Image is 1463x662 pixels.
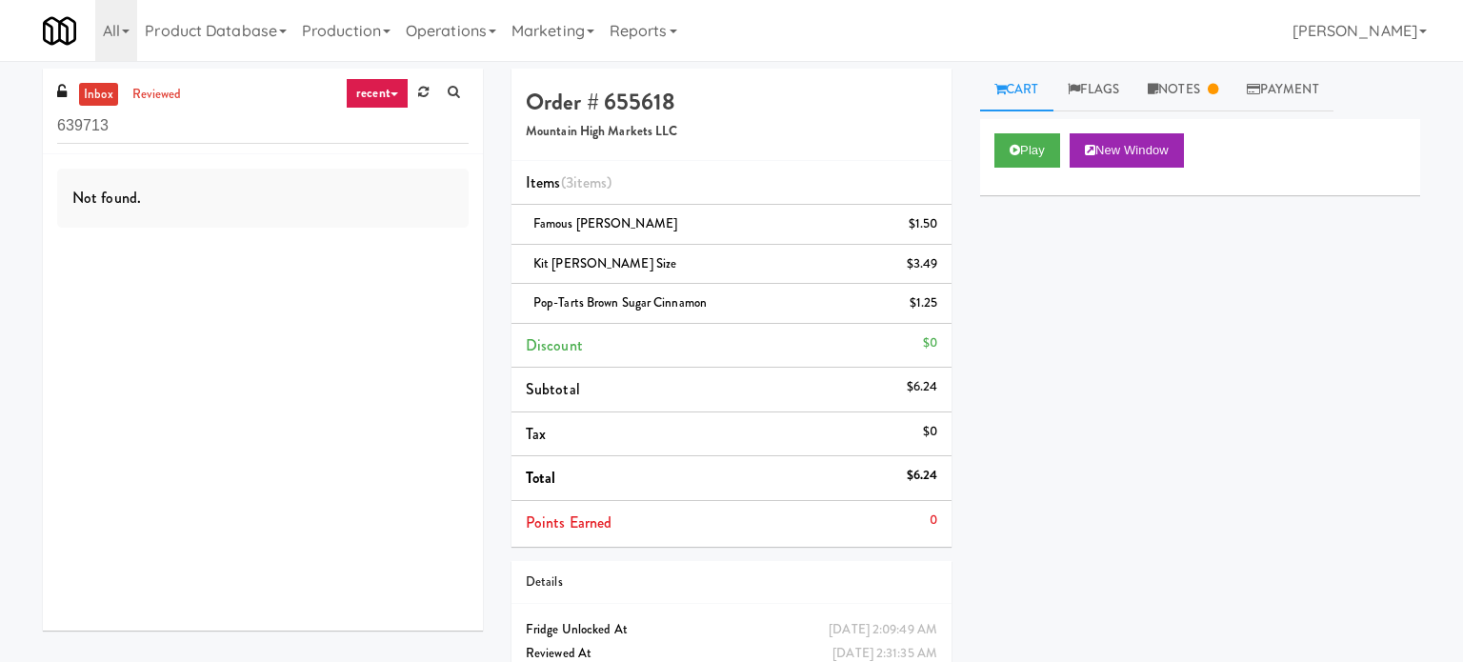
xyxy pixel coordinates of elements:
[907,464,938,488] div: $6.24
[43,14,76,48] img: Micromart
[907,375,938,399] div: $6.24
[79,83,118,107] a: inbox
[526,423,546,445] span: Tax
[994,133,1060,168] button: Play
[829,618,937,642] div: [DATE] 2:09:49 AM
[526,125,937,139] h5: Mountain High Markets LLC
[526,571,937,594] div: Details
[533,293,707,311] span: Pop-Tarts Brown Sugar Cinnamon
[573,171,608,193] ng-pluralize: items
[346,78,409,109] a: recent
[561,171,612,193] span: (3 )
[1233,69,1333,111] a: Payment
[910,291,938,315] div: $1.25
[526,618,937,642] div: Fridge Unlocked At
[526,378,580,400] span: Subtotal
[128,83,187,107] a: reviewed
[533,214,677,232] span: Famous [PERSON_NAME]
[526,334,583,356] span: Discount
[1070,133,1184,168] button: New Window
[526,171,611,193] span: Items
[72,187,141,209] span: Not found.
[923,420,937,444] div: $0
[526,512,611,533] span: Points Earned
[930,509,937,532] div: 0
[526,467,556,489] span: Total
[533,254,676,272] span: Kit [PERSON_NAME] Size
[57,109,469,144] input: Search vision orders
[1133,69,1233,111] a: Notes
[526,90,937,114] h4: Order # 655618
[980,69,1053,111] a: Cart
[907,252,938,276] div: $3.49
[923,331,937,355] div: $0
[909,212,938,236] div: $1.50
[1053,69,1134,111] a: Flags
